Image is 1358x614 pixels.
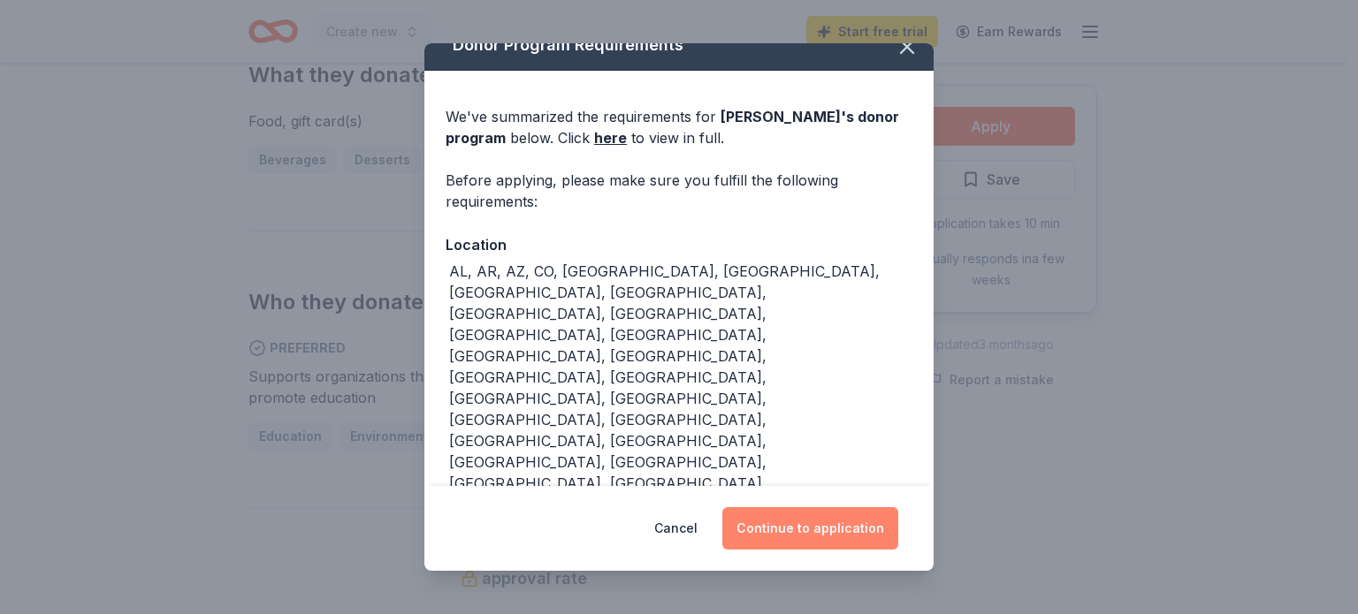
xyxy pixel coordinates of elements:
[446,106,912,148] div: We've summarized the requirements for below. Click to view in full.
[446,170,912,212] div: Before applying, please make sure you fulfill the following requirements:
[654,507,698,550] button: Cancel
[722,507,898,550] button: Continue to application
[424,20,934,71] div: Donor Program Requirements
[449,261,912,494] div: AL, AR, AZ, CO, [GEOGRAPHIC_DATA], [GEOGRAPHIC_DATA], [GEOGRAPHIC_DATA], [GEOGRAPHIC_DATA], [GEOG...
[446,233,912,256] div: Location
[594,127,627,148] a: here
